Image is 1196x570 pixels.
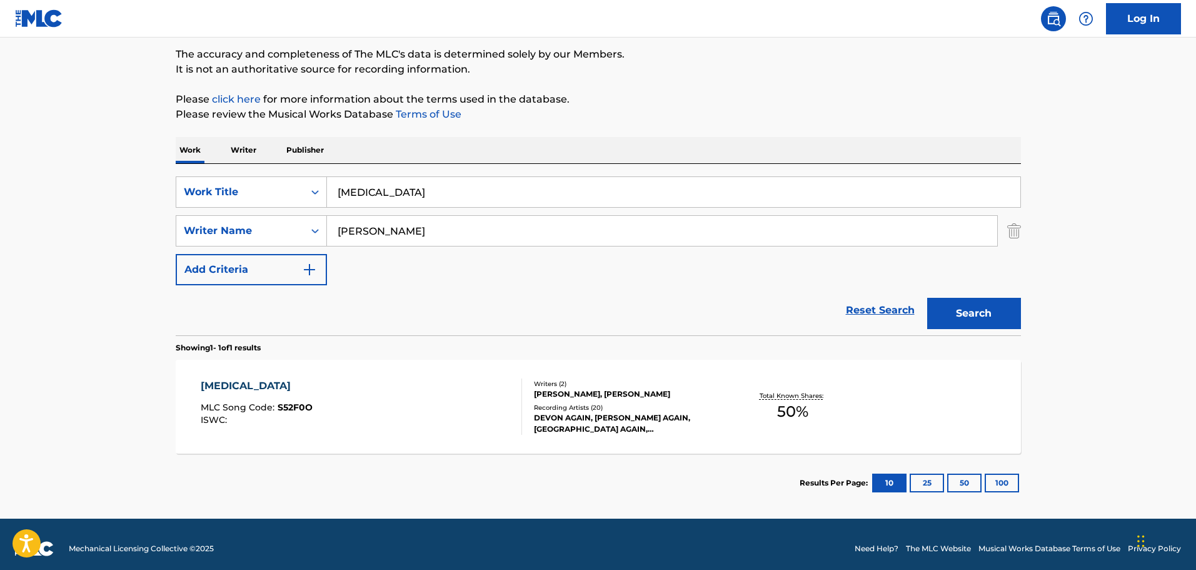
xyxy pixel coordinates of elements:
[201,414,230,425] span: ISWC :
[212,93,261,105] a: click here
[927,298,1021,329] button: Search
[1007,215,1021,247] img: Delete Criterion
[1137,522,1145,560] div: Drag
[176,62,1021,77] p: It is not an authoritative source for recording information.
[1078,11,1093,26] img: help
[777,400,808,423] span: 50 %
[1073,6,1098,31] div: Help
[978,543,1120,554] a: Musical Works Database Terms of Use
[283,137,328,163] p: Publisher
[534,412,723,435] div: DEVON AGAIN, [PERSON_NAME] AGAIN, [GEOGRAPHIC_DATA] AGAIN, [GEOGRAPHIC_DATA] AGAIN, [GEOGRAPHIC_D...
[69,543,214,554] span: Mechanical Licensing Collective © 2025
[855,543,898,554] a: Need Help?
[302,262,317,277] img: 9d2ae6d4665cec9f34b9.svg
[227,137,260,163] p: Writer
[985,474,1019,492] button: 100
[1128,543,1181,554] a: Privacy Policy
[872,474,907,492] button: 10
[176,254,327,285] button: Add Criteria
[947,474,982,492] button: 50
[534,389,723,400] div: [PERSON_NAME], [PERSON_NAME]
[840,297,921,324] a: Reset Search
[176,176,1021,335] form: Search Form
[278,402,313,413] span: S52F0O
[176,360,1021,454] a: [MEDICAL_DATA]MLC Song Code:S52F0OISWC:Writers (2)[PERSON_NAME], [PERSON_NAME]Recording Artists (...
[1046,11,1061,26] img: search
[201,402,278,413] span: MLC Song Code :
[15,9,63,28] img: MLC Logo
[1106,3,1181,34] a: Log In
[184,223,296,238] div: Writer Name
[176,47,1021,62] p: The accuracy and completeness of The MLC's data is determined solely by our Members.
[176,342,261,354] p: Showing 1 - 1 of 1 results
[176,137,204,163] p: Work
[176,107,1021,122] p: Please review the Musical Works Database
[201,379,313,394] div: [MEDICAL_DATA]
[184,185,296,200] div: Work Title
[760,391,827,400] p: Total Known Shares:
[906,543,971,554] a: The MLC Website
[534,403,723,412] div: Recording Artists ( 20 )
[800,477,871,489] p: Results Per Page:
[176,92,1021,107] p: Please for more information about the terms used in the database.
[1133,510,1196,570] iframe: Chat Widget
[910,474,944,492] button: 25
[1041,6,1066,31] a: Public Search
[393,108,461,120] a: Terms of Use
[534,379,723,389] div: Writers ( 2 )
